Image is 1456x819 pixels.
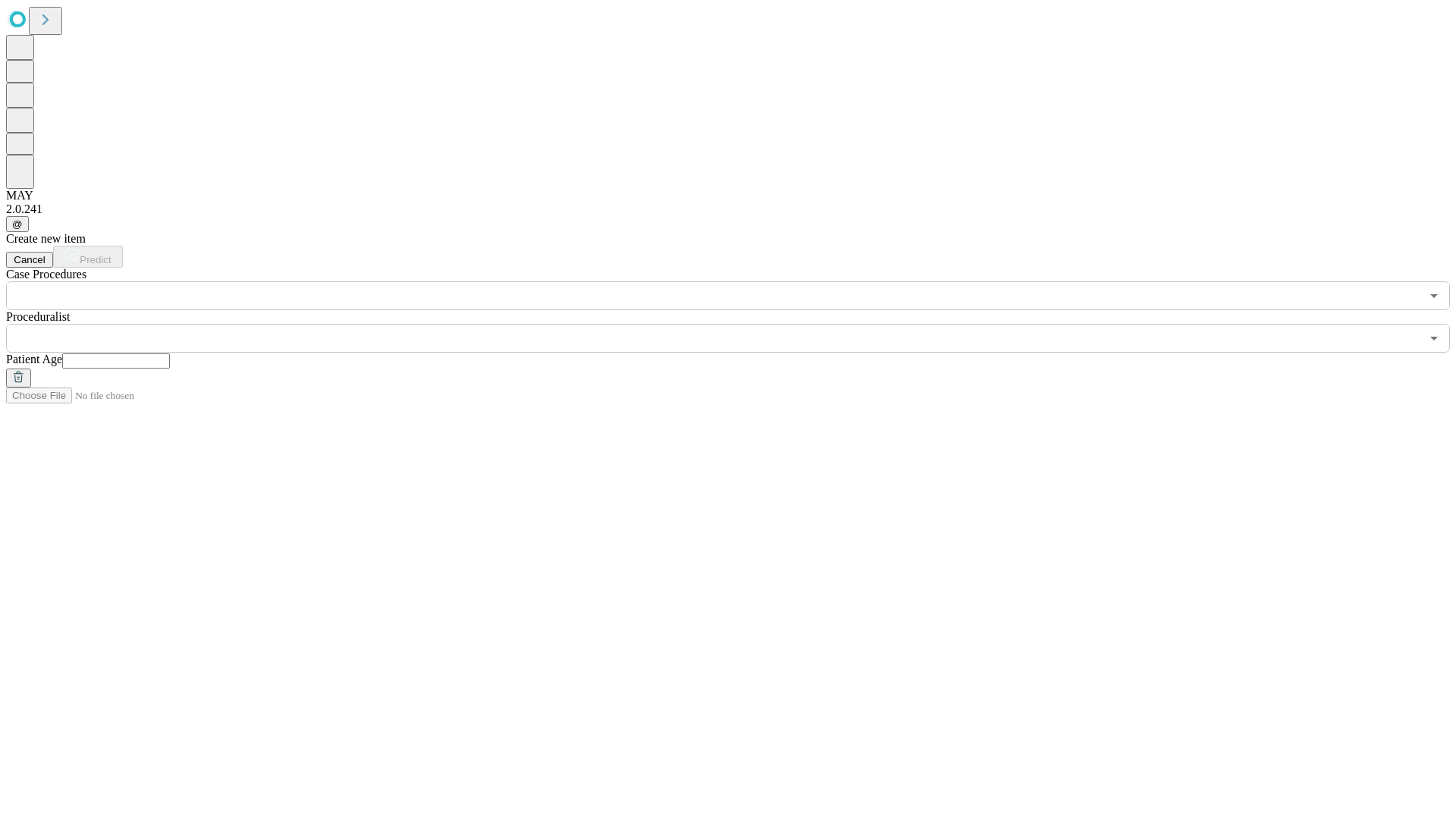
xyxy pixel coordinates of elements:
[53,246,123,268] button: Predict
[80,254,111,265] span: Predict
[6,310,70,323] span: Proceduralist
[1423,285,1445,306] button: Open
[6,216,29,232] button: @
[6,202,1450,216] div: 2.0.241
[12,218,23,230] span: @
[6,353,62,366] span: Patient Age
[6,232,86,245] span: Create new item
[6,268,86,281] span: Scheduled Procedure
[6,252,53,268] button: Cancel
[1423,328,1445,349] button: Open
[6,189,1450,202] div: MAY
[14,254,45,265] span: Cancel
